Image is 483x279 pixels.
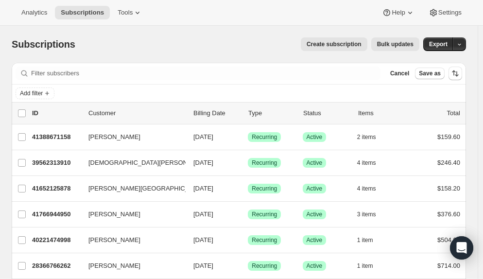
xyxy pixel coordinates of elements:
[448,67,462,80] button: Sort the results
[371,37,419,51] button: Bulk updates
[21,9,47,17] span: Analytics
[118,9,133,17] span: Tools
[32,108,460,118] div: IDCustomerBilling DateTypeStatusItemsTotal
[447,108,460,118] p: Total
[437,236,460,244] span: $504.00
[358,108,405,118] div: Items
[357,233,384,247] button: 1 item
[32,156,460,170] div: 39562313910[DEMOGRAPHIC_DATA][PERSON_NAME][DATE]SuccessRecurringSuccessActive4 items$246.40
[357,236,373,244] span: 1 item
[88,235,140,245] span: [PERSON_NAME]
[83,232,180,248] button: [PERSON_NAME]
[32,235,81,245] p: 40221474998
[20,89,43,97] span: Add filter
[252,210,277,218] span: Recurring
[12,39,75,50] span: Subscriptions
[377,40,414,48] span: Bulk updates
[252,262,277,270] span: Recurring
[357,130,387,144] button: 2 items
[88,261,140,271] span: [PERSON_NAME]
[252,133,277,141] span: Recurring
[16,87,54,99] button: Add filter
[357,185,376,192] span: 4 items
[193,236,213,244] span: [DATE]
[32,108,81,118] p: ID
[438,9,462,17] span: Settings
[437,133,460,140] span: $159.60
[32,130,460,144] div: 41388671158[PERSON_NAME][DATE]SuccessRecurringSuccessActive2 items$159.60
[88,108,186,118] p: Customer
[357,208,387,221] button: 3 items
[357,182,387,195] button: 4 items
[83,181,180,196] button: [PERSON_NAME][GEOGRAPHIC_DATA]
[357,262,373,270] span: 1 item
[32,233,460,247] div: 40221474998[PERSON_NAME][DATE]SuccessRecurringSuccessActive1 item$504.00
[390,70,409,77] span: Cancel
[307,133,323,141] span: Active
[61,9,104,17] span: Subscriptions
[357,259,384,273] button: 1 item
[423,6,467,19] button: Settings
[112,6,148,19] button: Tools
[88,209,140,219] span: [PERSON_NAME]
[32,158,81,168] p: 39562313910
[193,210,213,218] span: [DATE]
[357,156,387,170] button: 4 items
[88,158,211,168] span: [DEMOGRAPHIC_DATA][PERSON_NAME]
[437,185,460,192] span: $158.20
[193,262,213,269] span: [DATE]
[437,210,460,218] span: $376.60
[437,159,460,166] span: $246.40
[301,37,367,51] button: Create subscription
[252,159,277,167] span: Recurring
[193,185,213,192] span: [DATE]
[437,262,460,269] span: $714.00
[83,207,180,222] button: [PERSON_NAME]
[450,236,473,260] div: Open Intercom Messenger
[307,185,323,192] span: Active
[386,68,413,79] button: Cancel
[88,184,206,193] span: [PERSON_NAME][GEOGRAPHIC_DATA]
[392,9,405,17] span: Help
[252,185,277,192] span: Recurring
[357,159,376,167] span: 4 items
[252,236,277,244] span: Recurring
[248,108,295,118] div: Type
[429,40,448,48] span: Export
[307,236,323,244] span: Active
[193,159,213,166] span: [DATE]
[83,258,180,274] button: [PERSON_NAME]
[32,182,460,195] div: 41652125878[PERSON_NAME][GEOGRAPHIC_DATA][DATE]SuccessRecurringSuccessActive4 items$158.20
[32,132,81,142] p: 41388671158
[193,133,213,140] span: [DATE]
[307,40,362,48] span: Create subscription
[32,184,81,193] p: 41652125878
[307,210,323,218] span: Active
[357,133,376,141] span: 2 items
[419,70,441,77] span: Save as
[83,129,180,145] button: [PERSON_NAME]
[55,6,110,19] button: Subscriptions
[32,208,460,221] div: 41766944950[PERSON_NAME][DATE]SuccessRecurringSuccessActive3 items$376.60
[423,37,453,51] button: Export
[31,67,380,80] input: Filter subscribers
[376,6,420,19] button: Help
[32,259,460,273] div: 28366766262[PERSON_NAME][DATE]SuccessRecurringSuccessActive1 item$714.00
[357,210,376,218] span: 3 items
[307,262,323,270] span: Active
[83,155,180,171] button: [DEMOGRAPHIC_DATA][PERSON_NAME]
[193,108,241,118] p: Billing Date
[32,209,81,219] p: 41766944950
[88,132,140,142] span: [PERSON_NAME]
[32,261,81,271] p: 28366766262
[415,68,445,79] button: Save as
[307,159,323,167] span: Active
[16,6,53,19] button: Analytics
[303,108,350,118] p: Status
